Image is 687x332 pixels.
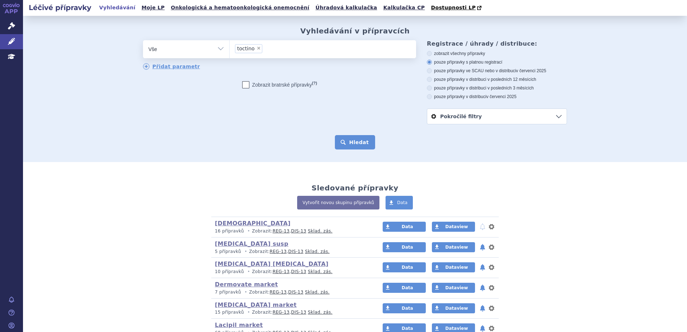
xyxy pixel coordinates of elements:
button: notifikace [479,283,486,292]
a: REG-13 [273,310,290,315]
a: Data [383,303,426,313]
button: notifikace [479,243,486,252]
span: 5 přípravků [215,249,241,254]
a: Sklad. zás. [308,269,333,274]
button: nastavení [488,222,495,231]
a: Úhradová kalkulačka [313,3,379,13]
button: nastavení [488,304,495,313]
p: Zobrazit: , [215,289,369,295]
span: 10 přípravků [215,269,244,274]
span: toctino [237,46,255,51]
i: • [245,228,252,234]
span: Dostupnosti LP [431,5,476,10]
a: Dataview [432,283,475,293]
a: Data [383,283,426,293]
p: Zobrazit: , [215,228,369,234]
a: REG-13 [270,249,287,254]
label: zobrazit všechny přípravky [427,51,567,56]
a: DIS-13 [291,269,306,274]
label: Zobrazit bratrské přípravky [242,81,317,88]
a: Dataview [432,222,475,232]
a: Sklad. zás. [308,229,333,234]
h3: Registrace / úhrady / distribuce: [427,40,567,47]
a: Dermovate market [215,281,278,288]
i: • [245,309,252,315]
i: • [243,289,249,295]
span: 7 přípravků [215,290,241,295]
a: [MEDICAL_DATA] [MEDICAL_DATA] [215,260,328,267]
span: Data [402,285,413,290]
input: toctino [264,44,295,53]
i: • [245,269,252,275]
a: Dataview [432,262,475,272]
a: Data [386,196,413,209]
label: pouze přípravky s platnou registrací [427,59,567,65]
a: Dataview [432,242,475,252]
a: [MEDICAL_DATA] market [215,301,297,308]
label: pouze přípravky v distribuci [427,94,567,100]
a: REG-13 [273,269,290,274]
abbr: (?) [312,81,317,86]
a: Onkologická a hematoonkologická onemocnění [169,3,312,13]
a: Vytvořit novou skupinu přípravků [297,196,379,209]
span: Data [402,326,413,331]
span: 16 přípravků [215,229,244,234]
span: Data [397,200,407,205]
h2: Vyhledávání v přípravcích [300,27,410,35]
button: notifikace [479,304,486,313]
span: Data [402,306,413,311]
span: Dataview [445,245,468,250]
label: pouze přípravky v distribuci v posledních 3 měsících [427,85,567,91]
button: notifikace [479,263,486,272]
a: Data [383,222,426,232]
a: [MEDICAL_DATA] susp [215,240,289,247]
button: notifikace [479,222,486,231]
h2: Léčivé přípravky [23,3,97,13]
p: Zobrazit: , [215,309,369,315]
a: Dostupnosti LP [429,3,485,13]
h2: Sledované přípravky [312,184,398,192]
a: DIS-13 [288,290,303,295]
a: Lacipil market [215,322,263,328]
button: nastavení [488,263,495,272]
a: Pokročilé filtry [427,109,567,124]
span: v červenci 2025 [486,94,516,99]
span: Dataview [445,326,468,331]
a: Přidat parametr [143,63,200,70]
a: Sklad. zás. [305,249,330,254]
button: nastavení [488,283,495,292]
label: pouze přípravky v distribuci v posledních 12 měsících [427,77,567,82]
span: Data [402,245,413,250]
a: DIS-13 [288,249,303,254]
a: Dataview [432,303,475,313]
span: Dataview [445,265,468,270]
p: Zobrazit: , [215,249,369,255]
a: Vyhledávání [97,3,138,13]
button: Hledat [335,135,375,149]
a: Kalkulačka CP [381,3,427,13]
span: 15 přípravků [215,310,244,315]
a: Sklad. zás. [305,290,330,295]
span: Dataview [445,306,468,311]
label: pouze přípravky ve SCAU nebo v distribuci [427,68,567,74]
a: Data [383,242,426,252]
button: nastavení [488,243,495,252]
a: Sklad. zás. [308,310,333,315]
a: Data [383,262,426,272]
span: Data [402,265,413,270]
span: v červenci 2025 [516,68,546,73]
a: REG-13 [273,229,290,234]
span: × [257,46,261,50]
span: Dataview [445,285,468,290]
span: Dataview [445,224,468,229]
a: DIS-13 [291,310,306,315]
a: Moje LP [139,3,167,13]
i: • [243,249,249,255]
p: Zobrazit: , [215,269,369,275]
span: Data [402,224,413,229]
a: [DEMOGRAPHIC_DATA] [215,220,291,227]
a: REG-13 [270,290,287,295]
a: DIS-13 [291,229,306,234]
